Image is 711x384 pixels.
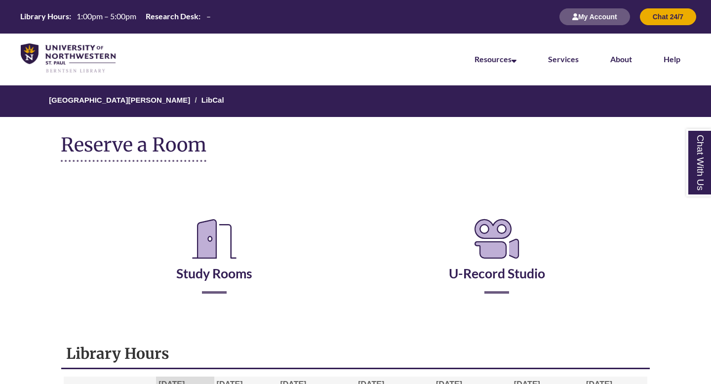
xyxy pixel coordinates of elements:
[664,54,680,64] a: Help
[176,241,252,281] a: Study Rooms
[548,54,579,64] a: Services
[559,12,630,21] a: My Account
[16,11,73,22] th: Library Hours:
[206,11,211,21] span: –
[640,8,696,25] button: Chat 24/7
[61,134,206,162] h1: Reserve a Room
[77,11,136,21] span: 1:00pm – 5:00pm
[559,8,630,25] button: My Account
[610,54,632,64] a: About
[21,43,116,74] img: UNWSP Library Logo
[449,241,545,281] a: U-Record Studio
[142,11,202,22] th: Research Desk:
[49,96,190,104] a: [GEOGRAPHIC_DATA][PERSON_NAME]
[61,85,650,117] nav: Breadcrumb
[16,11,214,22] table: Hours Today
[201,96,224,104] a: LibCal
[66,344,645,363] h1: Library Hours
[474,54,516,64] a: Resources
[16,11,214,23] a: Hours Today
[61,187,650,323] div: Reserve a Room
[640,12,696,21] a: Chat 24/7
